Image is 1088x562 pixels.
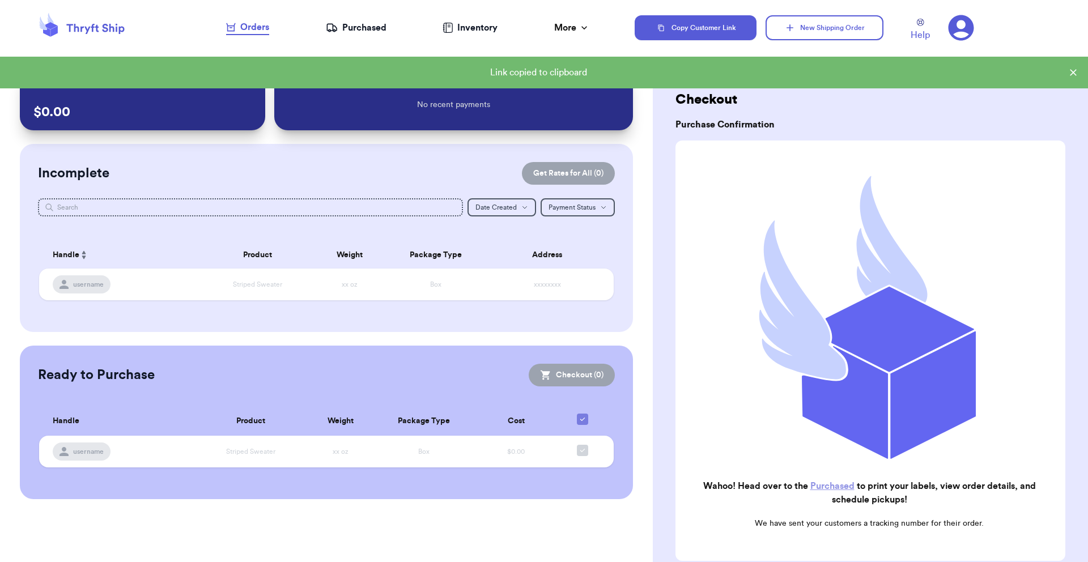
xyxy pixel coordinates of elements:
span: Payment Status [549,204,596,211]
th: Weight [315,241,384,269]
th: Product [195,407,307,436]
span: Box [418,448,430,455]
a: Purchased [810,482,855,491]
h2: Ready to Purchase [38,366,155,384]
button: Checkout (0) [529,364,615,386]
h2: Incomplete [38,164,109,182]
th: Package Type [384,241,487,269]
div: More [554,21,590,35]
button: Copy Customer Link [635,15,756,40]
th: Cost [474,407,558,436]
th: Package Type [374,407,474,436]
h2: Wahoo! Head over to the to print your labels, view order details, and schedule pickups! [685,479,1054,506]
button: Payment Status [541,198,615,216]
span: Handle [53,249,79,261]
span: xxxxxxxx [534,281,561,288]
div: Orders [226,20,269,34]
span: Date Created [475,204,517,211]
a: Help [911,19,930,42]
th: Product [200,241,315,269]
button: Date Created [467,198,536,216]
span: Box [430,281,441,288]
p: No recent payments [417,99,490,110]
p: $ 0.00 [33,103,252,121]
h2: Checkout [675,91,1065,109]
a: Inventory [443,21,498,35]
span: Striped Sweater [226,448,275,455]
span: xx oz [342,281,358,288]
th: Address [487,241,614,269]
span: username [73,280,104,289]
th: Weight [307,407,373,436]
h3: Purchase Confirmation [675,118,1065,131]
span: Handle [53,415,79,427]
button: Sort ascending [79,248,88,262]
p: We have sent your customers a tracking number for their order. [685,518,1054,529]
span: username [73,447,104,456]
span: Striped Sweater [233,281,282,288]
span: xx oz [333,448,348,455]
button: Get Rates for All (0) [522,162,615,185]
span: Help [911,28,930,42]
a: Orders [226,20,269,35]
a: Purchased [326,21,386,35]
button: New Shipping Order [766,15,883,40]
span: $0.00 [507,448,525,455]
div: Link copied to clipboard [9,66,1068,79]
input: Search [38,198,464,216]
